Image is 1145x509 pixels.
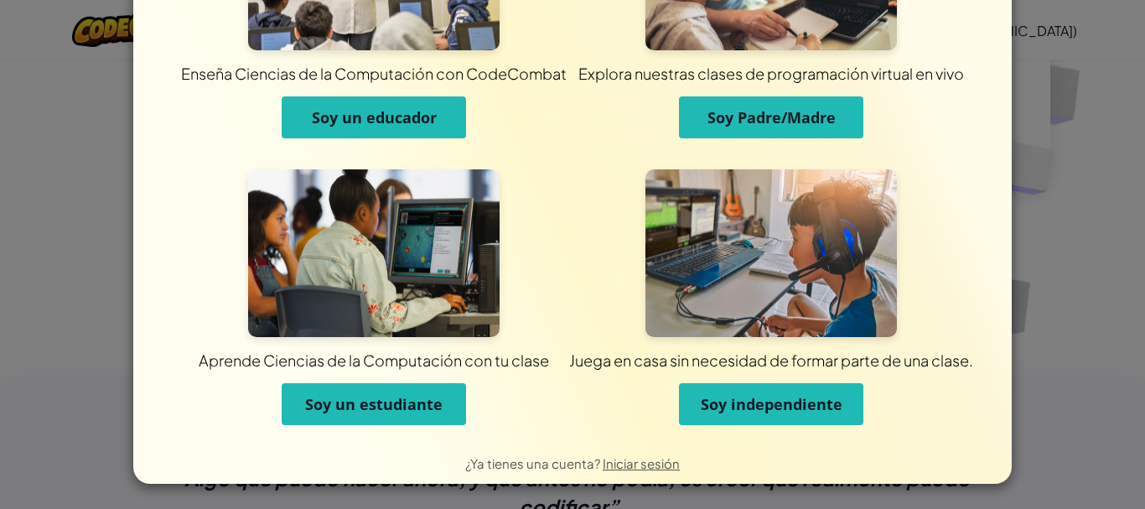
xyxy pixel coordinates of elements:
[465,455,600,471] font: ¿Ya tienes una cuenta?
[707,107,836,127] font: Soy Padre/Madre
[701,394,842,414] font: Soy independiente
[312,107,437,127] font: Soy un educador
[282,96,466,138] button: Soy un educador
[248,169,500,337] img: Para estudiantes
[199,351,549,370] font: Aprende Ciencias de la Computación con tu clase
[282,383,466,425] button: Soy un estudiante
[645,169,897,337] img: Para estudiantes independientes
[569,351,973,370] font: Juega en casa sin necesidad de formar parte de una clase.
[578,64,964,83] font: Explora nuestras clases de programación virtual en vivo
[305,394,443,414] font: Soy un estudiante
[181,64,567,83] font: Enseña Ciencias de la Computación con CodeCombat
[679,96,863,138] button: Soy Padre/Madre
[679,383,863,425] button: Soy independiente
[603,455,680,471] a: Iniciar sesión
